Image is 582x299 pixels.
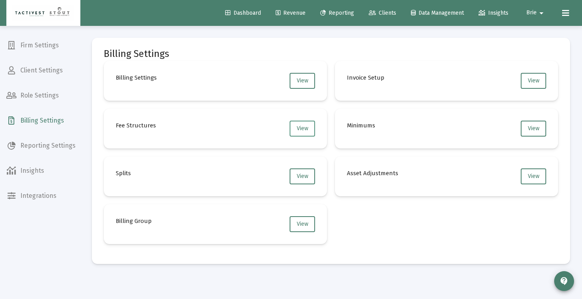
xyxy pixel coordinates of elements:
[369,10,396,16] span: Clients
[116,216,152,226] h4: Billing Group
[528,125,539,132] span: View
[472,5,515,21] a: Insights
[347,121,375,130] h4: Minimums
[297,221,308,227] span: View
[297,173,308,180] span: View
[116,73,157,82] h4: Billing Settings
[528,173,539,180] span: View
[314,5,360,21] a: Reporting
[411,10,464,16] span: Data Management
[362,5,403,21] a: Clients
[521,73,546,89] button: View
[479,10,508,16] span: Insights
[116,121,156,130] h4: Fee Structures
[219,5,267,21] a: Dashboard
[320,10,354,16] span: Reporting
[225,10,261,16] span: Dashboard
[104,50,169,58] mat-card-title: Billing Settings
[537,5,546,21] mat-icon: arrow_drop_down
[290,121,315,137] button: View
[521,168,546,184] button: View
[297,125,308,132] span: View
[276,10,306,16] span: Revenue
[269,5,312,21] a: Revenue
[347,168,398,178] h4: Asset Adjustments
[297,77,308,84] span: View
[290,168,315,184] button: View
[521,121,546,137] button: View
[116,168,131,178] h4: Splits
[12,5,74,21] img: Dashboard
[526,10,537,16] span: Brie
[405,5,470,21] a: Data Management
[347,73,384,82] h4: Invoice Setup
[517,5,556,21] button: Brie
[290,216,315,232] button: View
[528,77,539,84] span: View
[290,73,315,89] button: View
